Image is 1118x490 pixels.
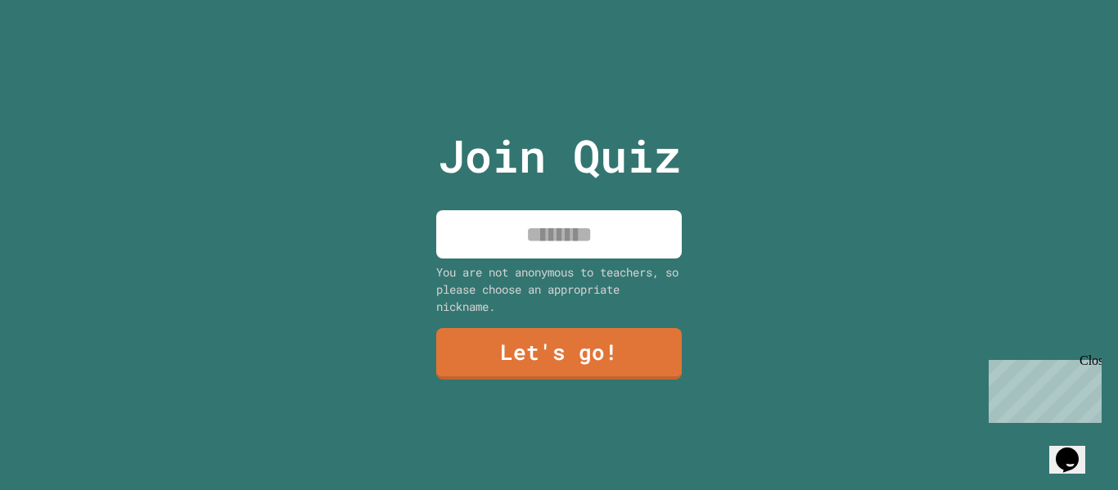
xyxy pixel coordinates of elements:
iframe: chat widget [982,353,1102,423]
p: Join Quiz [438,122,681,190]
div: Chat with us now!Close [7,7,113,104]
iframe: chat widget [1049,425,1102,474]
div: You are not anonymous to teachers, so please choose an appropriate nickname. [436,263,682,315]
a: Let's go! [436,328,682,380]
